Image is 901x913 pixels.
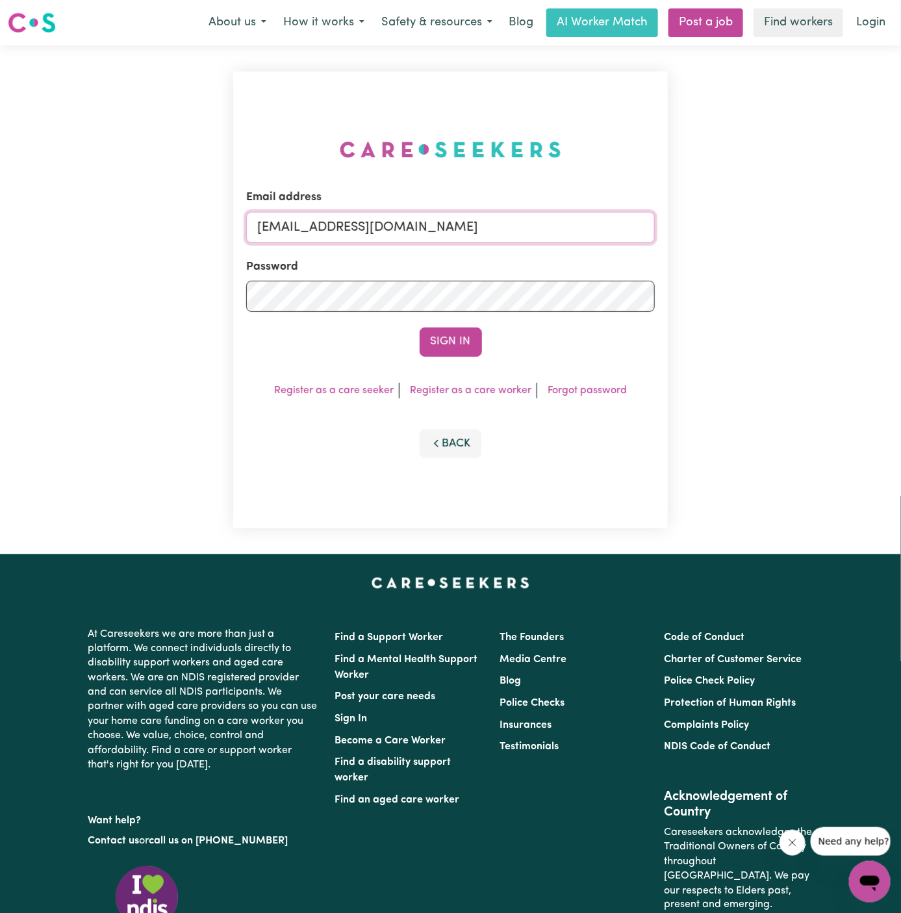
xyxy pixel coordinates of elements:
a: Login [848,8,893,37]
a: Forgot password [548,385,627,396]
a: Police Check Policy [664,676,755,686]
a: Code of Conduct [664,632,744,643]
button: How it works [275,9,373,36]
a: Media Centre [500,654,566,665]
a: Become a Care Worker [335,736,446,746]
a: Post your care needs [335,691,436,702]
button: Sign In [420,328,482,356]
a: Blog [501,8,541,37]
a: call us on [PHONE_NUMBER] [149,836,288,846]
a: Testimonials [500,741,559,752]
p: At Careseekers we are more than just a platform. We connect individuals directly to disability su... [88,622,320,778]
a: Find a Support Worker [335,632,444,643]
img: Careseekers logo [8,11,56,34]
label: Email address [246,189,322,206]
a: Complaints Policy [664,720,749,730]
h2: Acknowledgement of Country [664,789,813,820]
label: Password [246,259,298,276]
button: Safety & resources [373,9,501,36]
a: Find an aged care worker [335,795,460,805]
a: Find a Mental Health Support Worker [335,654,478,680]
p: or [88,829,320,853]
a: Register as a care seeker [274,385,394,396]
a: Blog [500,676,521,686]
a: AI Worker Match [546,8,658,37]
button: About us [200,9,275,36]
a: NDIS Code of Conduct [664,741,770,752]
a: Find workers [754,8,843,37]
a: Insurances [500,720,552,730]
a: Police Checks [500,698,565,708]
a: Charter of Customer Service [664,654,802,665]
a: Protection of Human Rights [664,698,796,708]
iframe: Close message [780,830,806,856]
a: The Founders [500,632,564,643]
a: Contact us [88,836,140,846]
a: Sign In [335,714,368,724]
a: Careseekers home page [372,578,529,588]
a: Find a disability support worker [335,757,451,783]
iframe: Button to launch messaging window [849,861,891,903]
input: Email address [246,212,655,243]
a: Post a job [668,8,743,37]
a: Careseekers logo [8,8,56,38]
button: Back [420,430,482,458]
iframe: Message from company [811,827,891,856]
a: Register as a care worker [410,385,531,396]
p: Want help? [88,808,320,828]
